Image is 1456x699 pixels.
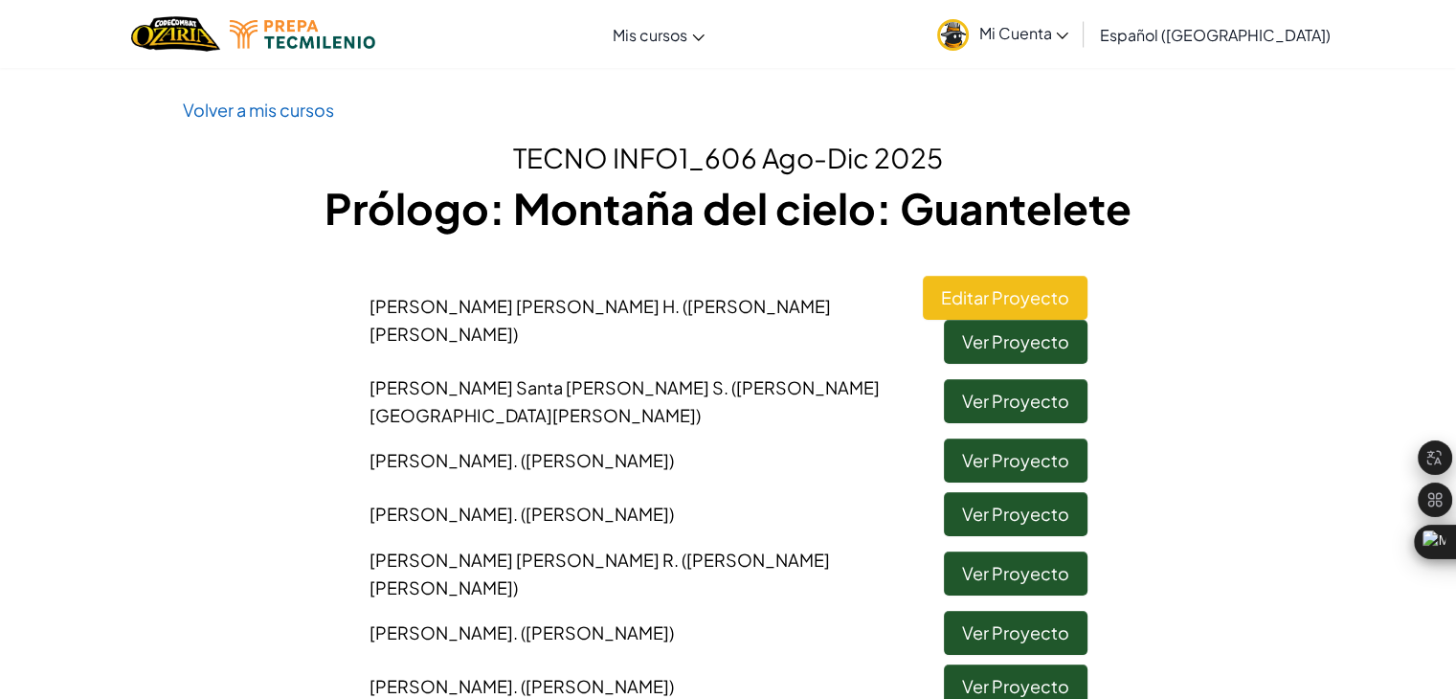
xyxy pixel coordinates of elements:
[513,621,674,643] span: . ([PERSON_NAME])
[131,14,220,54] a: Ozaria by CodeCombat logo
[513,449,674,471] span: . ([PERSON_NAME])
[944,611,1087,655] a: Ver Proyecto
[944,439,1087,483] a: Ver Proyecto
[513,675,674,697] span: . ([PERSON_NAME])
[183,138,1274,178] h2: TECNO INFO1_606 Ago-Dic 2025
[923,276,1087,320] a: Editar Proyecto
[370,376,880,426] span: . ([PERSON_NAME] [GEOGRAPHIC_DATA][PERSON_NAME])
[370,675,674,697] span: [PERSON_NAME]
[928,4,1078,64] a: Mi Cuenta
[1089,9,1339,60] a: Español ([GEOGRAPHIC_DATA])
[370,503,674,525] span: [PERSON_NAME]
[131,14,220,54] img: Home
[613,25,687,45] span: Mis cursos
[944,492,1087,536] a: Ver Proyecto
[183,178,1274,237] h1: Prólogo: Montaña del cielo: Guantelete
[944,379,1087,423] a: Ver Proyecto
[370,621,674,643] span: [PERSON_NAME]
[370,549,830,598] span: [PERSON_NAME] [PERSON_NAME] R
[370,376,880,426] span: [PERSON_NAME] Santa [PERSON_NAME] S
[1099,25,1330,45] span: Español ([GEOGRAPHIC_DATA])
[370,549,830,598] span: . ([PERSON_NAME] [PERSON_NAME])
[978,23,1068,43] span: Mi Cuenta
[944,552,1087,596] a: Ver Proyecto
[603,9,714,60] a: Mis cursos
[230,20,375,49] img: Tecmilenio logo
[370,295,831,345] span: [PERSON_NAME] [PERSON_NAME] H
[937,19,969,51] img: avatar
[183,99,334,121] a: Volver a mis cursos
[370,449,674,471] span: [PERSON_NAME]
[944,320,1087,364] a: Ver Proyecto
[370,295,831,345] span: . ([PERSON_NAME] [PERSON_NAME])
[513,503,674,525] span: . ([PERSON_NAME])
